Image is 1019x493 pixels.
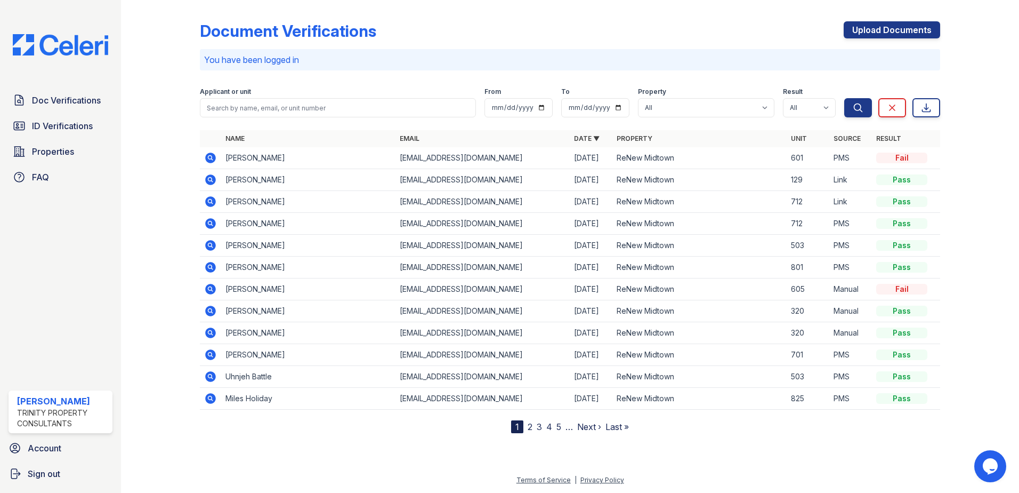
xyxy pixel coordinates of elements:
td: 712 [787,191,829,213]
td: ReNew Midtown [612,366,787,388]
td: PMS [829,366,872,388]
td: [DATE] [570,257,612,279]
img: CE_Logo_Blue-a8612792a0a2168367f1c8372b55b34899dd931a85d93a1a3d3e32e68fde9ad4.png [4,34,117,55]
td: PMS [829,388,872,410]
span: FAQ [32,171,49,184]
td: 601 [787,147,829,169]
td: Link [829,191,872,213]
div: Fail [876,153,927,163]
a: Next › [577,422,601,432]
td: 605 [787,279,829,300]
td: [EMAIL_ADDRESS][DOMAIN_NAME] [395,257,570,279]
td: ReNew Midtown [612,235,787,257]
td: 701 [787,344,829,366]
td: [DATE] [570,169,612,191]
a: Doc Verifications [9,90,112,111]
label: To [561,88,570,96]
td: [EMAIL_ADDRESS][DOMAIN_NAME] [395,366,570,388]
td: 320 [787,300,829,322]
a: Unit [791,134,807,142]
td: Uhnjeh Battle [221,366,395,388]
label: Applicant or unit [200,88,251,96]
td: [DATE] [570,147,612,169]
td: [PERSON_NAME] [221,235,395,257]
td: [EMAIL_ADDRESS][DOMAIN_NAME] [395,213,570,235]
td: [PERSON_NAME] [221,213,395,235]
td: [EMAIL_ADDRESS][DOMAIN_NAME] [395,322,570,344]
td: PMS [829,344,872,366]
td: [DATE] [570,279,612,300]
td: ReNew Midtown [612,213,787,235]
td: [DATE] [570,366,612,388]
td: [DATE] [570,213,612,235]
div: Pass [876,174,927,185]
div: Pass [876,306,927,316]
a: ID Verifications [9,115,112,137]
td: [PERSON_NAME] [221,147,395,169]
div: Pass [876,262,927,273]
td: [PERSON_NAME] [221,322,395,344]
a: Email [400,134,419,142]
td: Manual [829,300,872,322]
div: 1 [511,420,523,433]
td: [PERSON_NAME] [221,300,395,322]
td: [EMAIL_ADDRESS][DOMAIN_NAME] [395,344,570,366]
td: [DATE] [570,388,612,410]
a: Result [876,134,901,142]
a: Upload Documents [844,21,940,38]
td: [PERSON_NAME] [221,169,395,191]
td: 129 [787,169,829,191]
td: ReNew Midtown [612,300,787,322]
a: 5 [556,422,561,432]
label: From [484,88,501,96]
td: [EMAIL_ADDRESS][DOMAIN_NAME] [395,235,570,257]
label: Result [783,88,803,96]
div: Pass [876,218,927,229]
a: Name [225,134,245,142]
td: [DATE] [570,300,612,322]
a: Terms of Service [516,476,571,484]
td: 503 [787,235,829,257]
a: FAQ [9,166,112,188]
span: Doc Verifications [32,94,101,107]
div: Trinity Property Consultants [17,408,108,429]
td: 320 [787,322,829,344]
div: Fail [876,284,927,295]
span: Properties [32,145,74,158]
p: You have been logged in [204,53,936,66]
a: 3 [537,422,542,432]
td: [EMAIL_ADDRESS][DOMAIN_NAME] [395,169,570,191]
td: PMS [829,235,872,257]
td: 712 [787,213,829,235]
td: [EMAIL_ADDRESS][DOMAIN_NAME] [395,147,570,169]
div: Pass [876,240,927,251]
div: | [575,476,577,484]
td: ReNew Midtown [612,191,787,213]
input: Search by name, email, or unit number [200,98,476,117]
div: Pass [876,349,927,360]
a: Date ▼ [574,134,600,142]
td: [DATE] [570,344,612,366]
div: Pass [876,371,927,382]
td: [PERSON_NAME] [221,191,395,213]
td: Link [829,169,872,191]
a: Sign out [4,463,117,484]
td: ReNew Midtown [612,257,787,279]
div: Pass [876,328,927,338]
a: Properties [9,141,112,162]
a: 2 [528,422,532,432]
td: ReNew Midtown [612,322,787,344]
td: ReNew Midtown [612,147,787,169]
td: [DATE] [570,191,612,213]
td: [PERSON_NAME] [221,344,395,366]
td: PMS [829,147,872,169]
div: [PERSON_NAME] [17,395,108,408]
a: Account [4,438,117,459]
div: Pass [876,393,927,404]
td: [EMAIL_ADDRESS][DOMAIN_NAME] [395,300,570,322]
span: … [565,420,573,433]
div: Pass [876,196,927,207]
span: ID Verifications [32,120,93,132]
td: 801 [787,257,829,279]
td: ReNew Midtown [612,169,787,191]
